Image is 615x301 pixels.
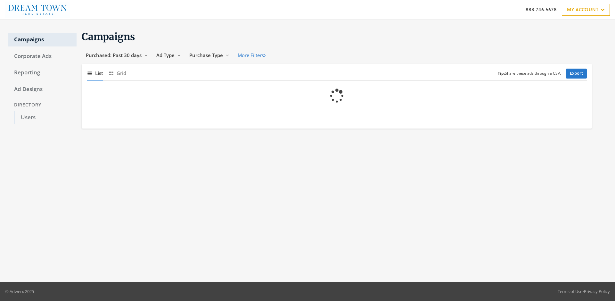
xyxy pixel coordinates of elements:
[86,52,142,58] span: Purchased: Past 30 days
[562,4,610,16] a: My Account
[584,288,610,294] a: Privacy Policy
[8,83,77,96] a: Ad Designs
[82,30,135,43] span: Campaigns
[558,288,610,295] div: •
[82,49,152,61] button: Purchased: Past 30 days
[87,66,103,80] button: List
[566,69,587,79] a: Export
[185,49,234,61] button: Purchase Type
[95,70,103,77] span: List
[14,111,77,124] a: Users
[156,52,175,58] span: Ad Type
[8,50,77,63] a: Corporate Ads
[526,6,557,13] a: 888.746.5678
[117,70,126,77] span: Grid
[8,99,77,111] div: Directory
[5,2,70,18] img: Adwerx
[558,288,582,294] a: Terms of Use
[498,71,505,76] b: Tip:
[234,49,270,61] button: More Filters
[152,49,185,61] button: Ad Type
[8,33,77,46] a: Campaigns
[498,71,561,77] small: Share these ads through a CSV.
[5,288,34,295] p: © Adwerx 2025
[108,66,126,80] button: Grid
[8,66,77,79] a: Reporting
[189,52,223,58] span: Purchase Type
